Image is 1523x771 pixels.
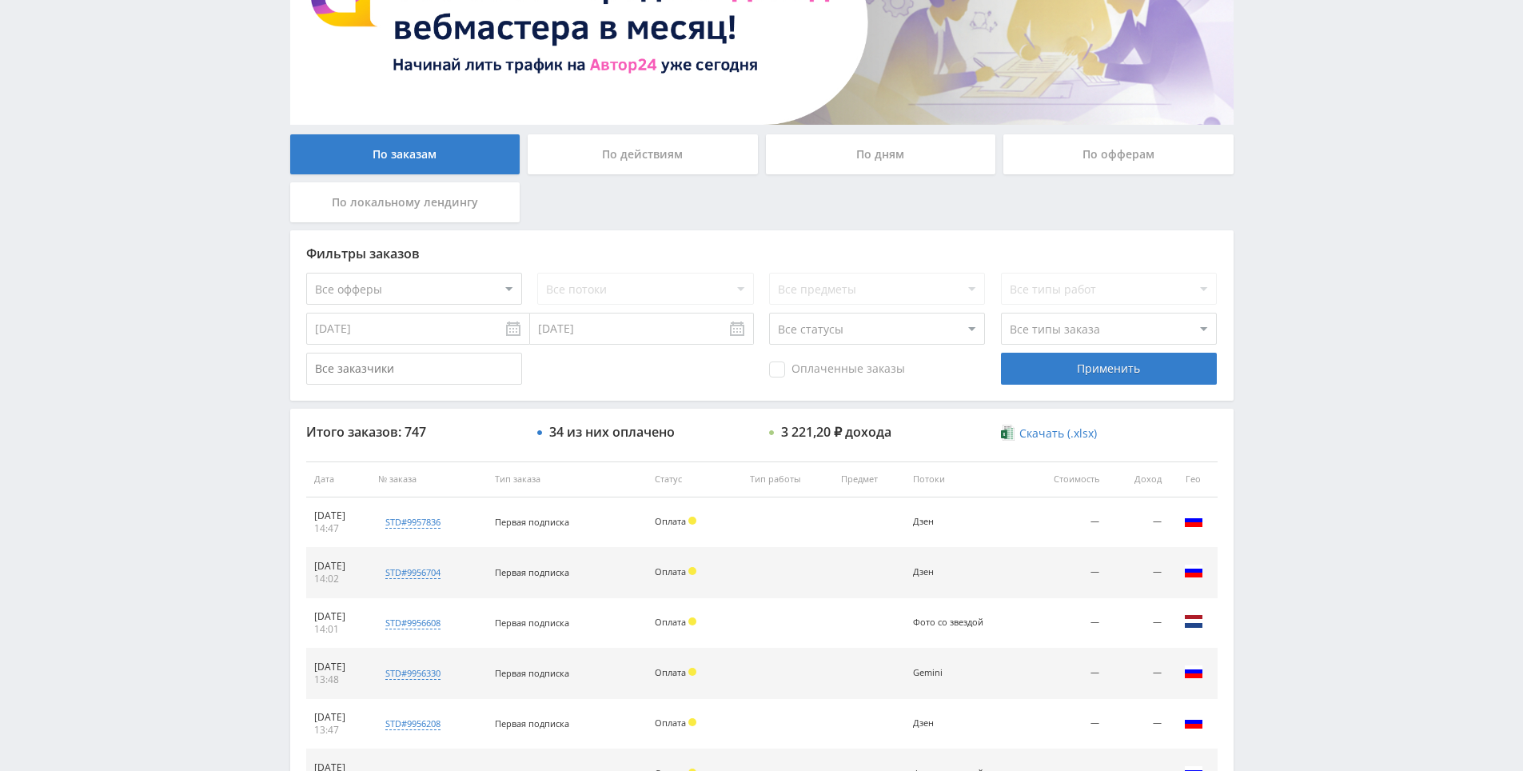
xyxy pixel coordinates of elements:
[655,565,686,577] span: Оплата
[1023,548,1106,598] td: —
[290,182,520,222] div: По локальному лендингу
[385,617,441,629] div: std#9956608
[495,566,569,578] span: Первая подписка
[314,711,363,724] div: [DATE]
[913,517,985,527] div: Дзен
[314,661,363,673] div: [DATE]
[1023,497,1106,548] td: —
[290,134,520,174] div: По заказам
[688,668,696,676] span: Холд
[385,717,441,730] div: std#9956208
[495,717,569,729] span: Первая подписка
[306,353,522,385] input: Все заказчики
[1184,612,1203,631] img: nld.png
[314,560,363,573] div: [DATE]
[1184,662,1203,681] img: rus.png
[495,516,569,528] span: Первая подписка
[913,718,985,729] div: Дзен
[528,134,758,174] div: По действиям
[1107,699,1170,749] td: —
[833,461,905,497] th: Предмет
[781,425,891,439] div: 3 221,20 ₽ дохода
[1001,425,1097,441] a: Скачать (.xlsx)
[766,134,996,174] div: По дням
[314,673,363,686] div: 13:48
[314,573,363,585] div: 14:02
[385,516,441,529] div: std#9957836
[1107,497,1170,548] td: —
[1001,353,1217,385] div: Применить
[655,616,686,628] span: Оплата
[1023,649,1106,699] td: —
[1184,713,1203,732] img: rus.png
[655,515,686,527] span: Оплата
[314,623,363,636] div: 14:01
[905,461,1023,497] th: Потоки
[1023,461,1106,497] th: Стоимость
[370,461,487,497] th: № заказа
[1023,699,1106,749] td: —
[385,667,441,680] div: std#9956330
[314,509,363,522] div: [DATE]
[1107,598,1170,649] td: —
[688,617,696,625] span: Холд
[487,461,647,497] th: Тип заказа
[306,246,1218,261] div: Фильтры заказов
[1107,548,1170,598] td: —
[1023,598,1106,649] td: —
[655,666,686,678] span: Оплата
[688,718,696,726] span: Холд
[495,667,569,679] span: Первая подписка
[1001,425,1015,441] img: xlsx
[913,567,985,577] div: Дзен
[647,461,742,497] th: Статус
[1170,461,1218,497] th: Гео
[688,517,696,525] span: Холд
[306,461,371,497] th: Дата
[495,617,569,629] span: Первая подписка
[742,461,832,497] th: Тип работы
[769,362,905,378] span: Оплаченные заказы
[1184,561,1203,581] img: rus.png
[549,425,675,439] div: 34 из них оплачено
[385,566,441,579] div: std#9956704
[1107,649,1170,699] td: —
[1019,427,1097,440] span: Скачать (.xlsx)
[314,522,363,535] div: 14:47
[913,668,985,678] div: Gemini
[655,717,686,729] span: Оплата
[314,724,363,737] div: 13:47
[1003,134,1234,174] div: По офферам
[913,617,985,628] div: Фото со звездой
[1107,461,1170,497] th: Доход
[688,567,696,575] span: Холд
[306,425,522,439] div: Итого заказов: 747
[1184,511,1203,530] img: rus.png
[314,610,363,623] div: [DATE]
